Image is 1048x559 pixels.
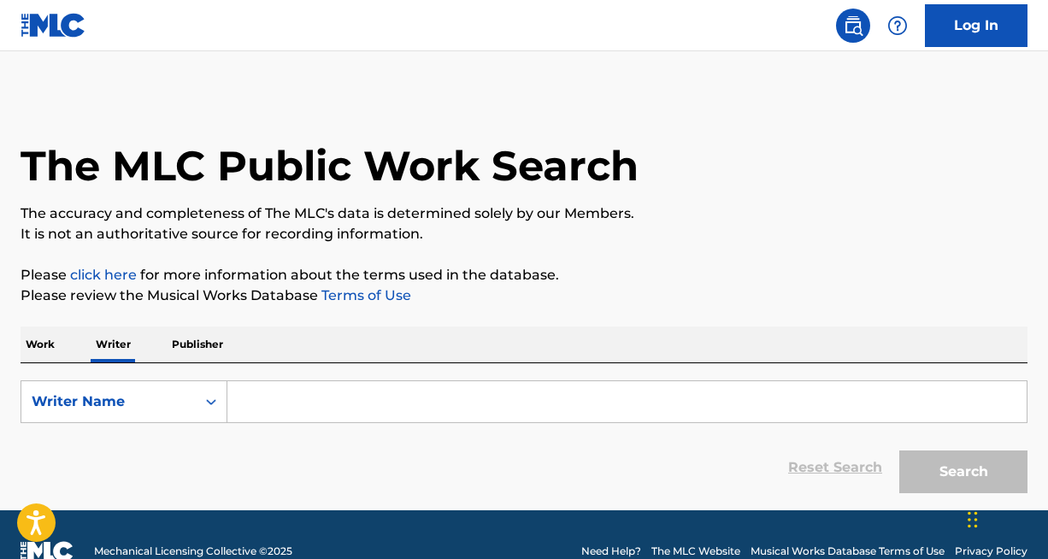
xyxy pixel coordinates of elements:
[94,544,292,559] span: Mechanical Licensing Collective © 2025
[21,13,86,38] img: MLC Logo
[751,544,945,559] a: Musical Works Database Terms of Use
[32,391,185,412] div: Writer Name
[887,15,908,36] img: help
[91,327,136,362] p: Writer
[925,4,1027,47] a: Log In
[21,327,60,362] p: Work
[581,544,641,559] a: Need Help?
[167,327,228,362] p: Publisher
[21,285,1027,306] p: Please review the Musical Works Database
[21,140,639,191] h1: The MLC Public Work Search
[836,9,870,43] a: Public Search
[651,544,740,559] a: The MLC Website
[880,9,915,43] div: Help
[21,380,1027,502] form: Search Form
[963,477,1048,559] iframe: Chat Widget
[968,494,978,545] div: Drag
[70,267,137,283] a: click here
[21,224,1027,244] p: It is not an authoritative source for recording information.
[318,287,411,303] a: Terms of Use
[843,15,863,36] img: search
[21,265,1027,285] p: Please for more information about the terms used in the database.
[955,544,1027,559] a: Privacy Policy
[21,203,1027,224] p: The accuracy and completeness of The MLC's data is determined solely by our Members.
